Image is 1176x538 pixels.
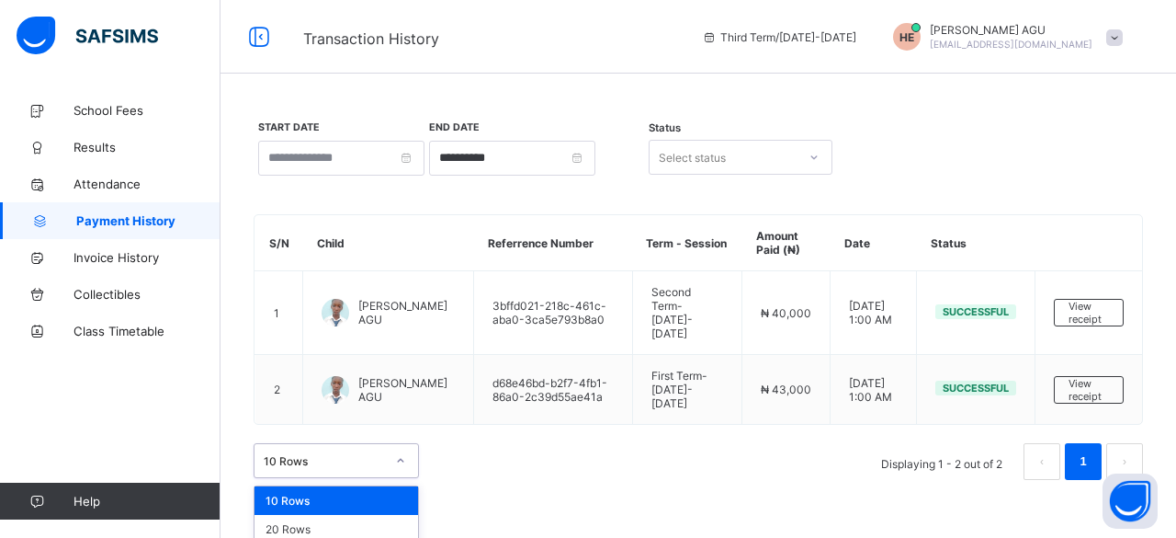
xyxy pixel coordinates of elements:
span: [PERSON_NAME] AGU [358,299,455,326]
div: 10 Rows [254,486,418,515]
th: Referrence Number [474,215,633,271]
span: Results [73,140,220,155]
th: Amount Paid (₦) [742,215,831,271]
td: [DATE] 1:00 AM [831,355,917,425]
a: 1 [1074,450,1091,474]
label: End Date [429,121,480,133]
span: Transaction History [303,29,439,48]
th: Child [303,215,474,271]
td: 1 [255,271,303,355]
td: 2 [255,355,303,425]
td: First Term - [DATE]-[DATE] [632,355,741,425]
span: Class Timetable [73,324,220,338]
td: 3bffd021-218c-461c-aba0-3ca5e793b8a0 [474,271,633,355]
span: Attendance [73,177,220,191]
div: HENRYAGU [875,23,1132,51]
td: d68e46bd-b2f7-4fb1-86a0-2c39d55ae41a [474,355,633,425]
span: Payment History [76,213,220,228]
span: ₦ 40,000 [761,306,811,320]
div: Select status [659,140,726,175]
span: session/term information [702,30,856,44]
th: Term - Session [632,215,741,271]
li: 下一页 [1106,443,1143,480]
img: safsims [17,17,158,55]
span: Invoice History [73,250,220,265]
th: Status [917,215,1035,271]
td: Second Term - [DATE]-[DATE] [632,271,741,355]
button: Open asap [1102,474,1158,529]
li: Displaying 1 - 2 out of 2 [867,443,1016,480]
span: Collectibles [73,287,220,302]
label: Start Date [258,121,320,133]
span: Successful [943,382,1009,395]
th: Date [831,215,917,271]
span: Successful [943,305,1009,318]
span: View receipt [1069,300,1109,326]
li: 上一页 [1023,443,1060,480]
button: prev page [1023,443,1060,480]
span: HE [899,30,914,44]
span: Status [649,121,681,134]
li: 1 [1065,443,1102,480]
div: 10 Rows [264,454,385,468]
span: School Fees [73,103,220,118]
span: View receipt [1069,377,1109,403]
span: [PERSON_NAME] AGU [358,376,455,404]
span: Help [73,494,220,509]
span: [PERSON_NAME] AGU [930,23,1092,37]
span: ₦ 43,000 [761,383,811,396]
span: [EMAIL_ADDRESS][DOMAIN_NAME] [930,39,1092,50]
td: [DATE] 1:00 AM [831,271,917,355]
button: next page [1106,443,1143,480]
th: S/N [255,215,303,271]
